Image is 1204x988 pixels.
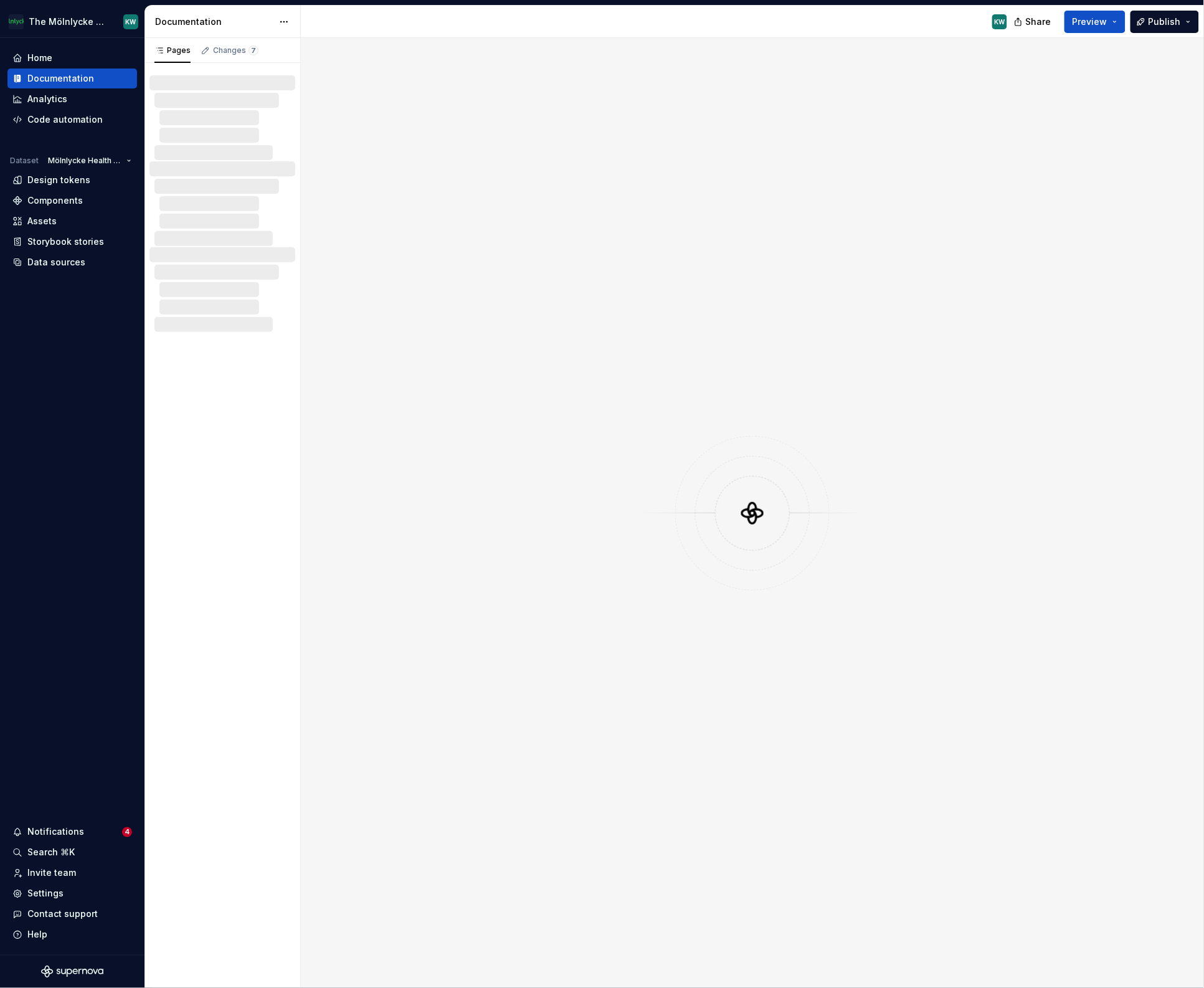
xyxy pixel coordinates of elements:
[7,191,137,211] a: Components
[27,888,64,900] div: Settings
[27,113,103,126] div: Code automation
[155,16,273,28] div: Documentation
[27,194,83,207] div: Components
[7,232,137,252] a: Storybook stories
[27,174,90,186] div: Design tokens
[27,93,67,105] div: Analytics
[126,17,136,27] div: KW
[27,867,76,880] div: Invite team
[7,252,137,272] a: Data sources
[7,48,137,68] a: Home
[7,211,137,231] a: Assets
[27,908,98,921] div: Contact support
[7,89,137,109] a: Analytics
[7,884,137,904] a: Settings
[1131,11,1199,33] button: Publish
[213,45,258,55] div: Changes
[249,45,258,55] span: 7
[1008,11,1059,33] button: Share
[1073,16,1107,28] span: Preview
[7,905,137,924] button: Contact support
[7,863,137,883] a: Invite team
[7,110,137,130] a: Code automation
[7,170,137,190] a: Design tokens
[1149,16,1181,28] span: Publish
[10,156,39,166] div: Dataset
[29,16,108,28] div: The Mölnlycke Experience
[41,966,103,978] svg: Supernova Logo
[122,827,132,837] span: 4
[7,822,137,842] button: Notifications4
[27,847,75,859] div: Search ⌘K
[7,843,137,863] button: Search ⌘K
[154,45,191,55] div: Pages
[27,215,57,227] div: Assets
[48,156,121,166] span: Mölnlycke Health Care
[1026,16,1051,28] span: Share
[27,235,104,248] div: Storybook stories
[42,152,137,169] button: Mölnlycke Health Care
[7,69,137,88] a: Documentation
[27,826,84,838] div: Notifications
[2,8,142,35] button: The Mölnlycke ExperienceKW
[27,52,52,64] div: Home
[9,14,24,29] img: 91fb9bbd-befe-470e-ae9b-8b56c3f0f44a.png
[7,925,137,945] button: Help
[995,17,1005,27] div: KW
[27,929,47,941] div: Help
[27,72,94,85] div: Documentation
[27,256,85,268] div: Data sources
[1064,11,1126,33] button: Preview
